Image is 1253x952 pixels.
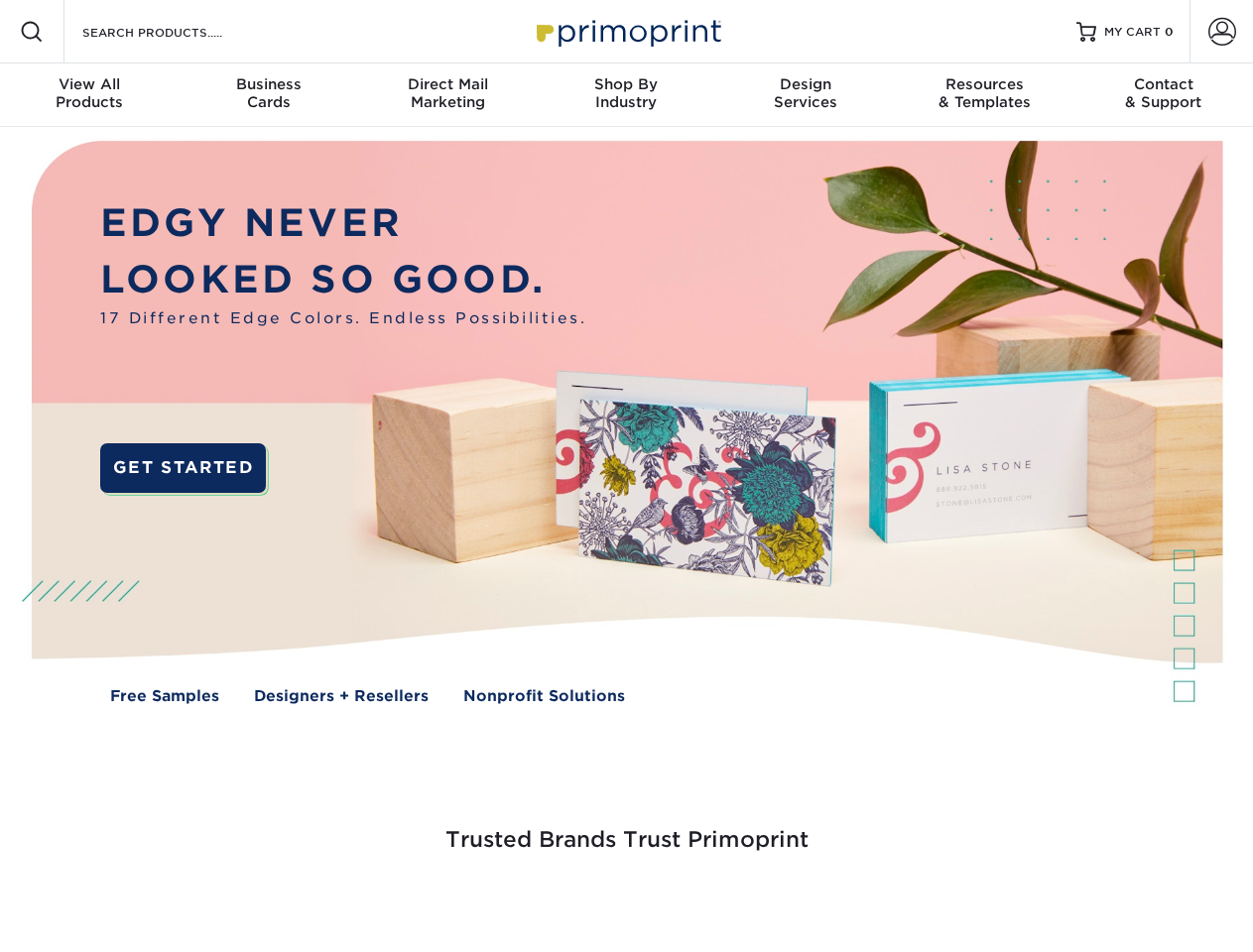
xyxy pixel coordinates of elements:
img: Amazon [883,904,884,905]
span: 0 [1165,25,1174,39]
a: BusinessCards [179,63,357,127]
img: Goodwill [1071,904,1072,905]
div: Industry [537,75,715,111]
h3: Trusted Brands Trust Primoprint [47,779,1207,877]
span: 17 Different Edge Colors. Endless Possibilities. [100,307,586,330]
img: Freeform [298,904,299,905]
a: Nonprofit Solutions [463,685,625,708]
div: Cards [179,75,357,111]
div: & Support [1074,75,1253,111]
a: Contact& Support [1074,63,1253,127]
span: Shop By [537,75,715,93]
a: DesignServices [716,63,895,127]
a: Resources& Templates [895,63,1073,127]
div: & Templates [895,75,1073,111]
a: Direct MailMarketing [358,63,537,127]
input: SEARCH PRODUCTS..... [80,20,274,44]
img: Google [506,904,507,905]
a: Designers + Resellers [254,685,429,708]
span: Business [179,75,357,93]
p: LOOKED SO GOOD. [100,252,586,308]
a: GET STARTED [100,443,266,493]
span: MY CART [1104,24,1161,41]
a: Free Samples [110,685,219,708]
img: Mini [694,904,695,905]
div: Marketing [358,75,537,111]
p: EDGY NEVER [100,195,586,252]
img: Primoprint [528,10,726,53]
span: Resources [895,75,1073,93]
div: Services [716,75,895,111]
span: Design [716,75,895,93]
img: Smoothie King [144,904,145,905]
span: Direct Mail [358,75,537,93]
span: Contact [1074,75,1253,93]
a: Shop ByIndustry [537,63,715,127]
